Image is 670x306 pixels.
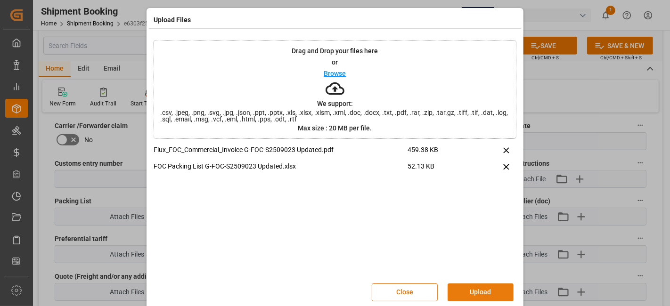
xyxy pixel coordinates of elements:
span: 459.38 KB [408,145,472,161]
p: or [332,59,338,65]
button: Close [372,283,438,301]
p: We support: [317,100,353,107]
p: Drag and Drop your files here [292,48,378,54]
p: Max size : 20 MB per file. [298,125,372,131]
span: 52.13 KB [408,161,472,178]
p: FOC Packing List G-FOC-S2509023 Updated.xlsx [154,161,408,171]
p: Flux_FOC_Commercial_Invoice G-FOC-S2509023 Updated.pdf [154,145,408,155]
p: Browse [324,70,346,77]
div: Drag and Drop your files hereorBrowseWe support:.csv, .jpeg, .png, .svg, .jpg, .json, .ppt, .pptx... [154,40,516,139]
span: .csv, .jpeg, .png, .svg, .jpg, .json, .ppt, .pptx, .xls, .xlsx, .xlsm, .xml, .doc, .docx, .txt, .... [154,109,516,122]
h4: Upload Files [154,15,191,25]
button: Upload [448,283,514,301]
